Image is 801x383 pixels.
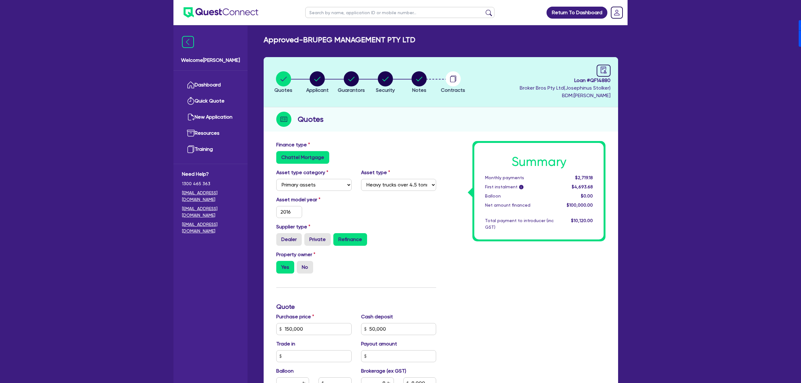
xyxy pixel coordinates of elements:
[276,112,291,127] img: step-icon
[600,67,607,74] span: audit
[333,233,367,246] label: Refinance
[298,114,324,125] h2: Quotes
[304,233,331,246] label: Private
[581,193,593,198] span: $0.00
[264,35,415,44] h2: Approved - BRUPEG MANAGEMENT PTY LTD
[480,202,558,209] div: Net amount financed
[187,113,195,121] img: new-application
[519,185,523,189] span: i
[480,217,558,231] div: Total payment to introducer (inc GST)
[182,170,239,178] span: Need Help?
[182,77,239,93] a: Dashboard
[485,154,593,169] h1: Summary
[276,340,295,348] label: Trade in
[480,184,558,190] div: First instalment
[274,87,292,93] span: Quotes
[182,125,239,141] a: Resources
[338,87,365,93] span: Guarantors
[187,97,195,105] img: quick-quote
[276,233,302,246] label: Dealer
[441,87,465,93] span: Contracts
[276,169,328,176] label: Asset type category
[187,145,195,153] img: training
[306,87,329,93] span: Applicant
[182,93,239,109] a: Quick Quote
[441,71,465,94] button: Contracts
[182,205,239,219] a: [EMAIL_ADDRESS][DOMAIN_NAME]
[187,129,195,137] img: resources
[276,313,314,321] label: Purchase price
[361,340,397,348] label: Payout amount
[412,87,426,93] span: Notes
[182,36,194,48] img: icon-menu-close
[276,141,310,149] label: Finance type
[572,184,593,189] span: $4,693.68
[276,251,315,258] label: Property owner
[182,190,239,203] a: [EMAIL_ADDRESS][DOMAIN_NAME]
[609,4,625,21] a: Dropdown toggle
[575,175,593,180] span: $2,719.18
[274,71,293,94] button: Quotes
[276,151,329,164] label: Chattel Mortgage
[272,196,356,203] label: Asset model year
[571,218,593,223] span: $10,120.00
[376,71,395,94] button: Security
[361,367,406,375] label: Brokerage (ex GST)
[567,203,593,208] span: $100,000.00
[547,7,607,19] a: Return To Dashboard
[276,303,436,310] h3: Quote
[361,169,390,176] label: Asset type
[276,261,294,274] label: Yes
[181,56,240,64] span: Welcome [PERSON_NAME]
[520,77,611,84] span: Loan # QF14880
[361,313,393,321] label: Cash deposit
[337,71,365,94] button: Guarantors
[305,7,494,18] input: Search by name, application ID or mobile number...
[182,141,239,157] a: Training
[480,193,558,199] div: Balloon
[184,7,258,18] img: quest-connect-logo-blue
[520,92,611,99] span: BDM: [PERSON_NAME]
[411,71,427,94] button: Notes
[306,71,329,94] button: Applicant
[480,174,558,181] div: Monthly payments
[182,180,239,187] span: 1300 465 363
[276,367,294,375] label: Balloon
[276,223,310,231] label: Supplier type
[297,261,313,274] label: No
[520,85,611,91] span: Broker Bros Pty Ltd ( Josephinus Stolker )
[376,87,395,93] span: Security
[182,221,239,234] a: [EMAIL_ADDRESS][DOMAIN_NAME]
[182,109,239,125] a: New Application
[597,65,611,77] a: audit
